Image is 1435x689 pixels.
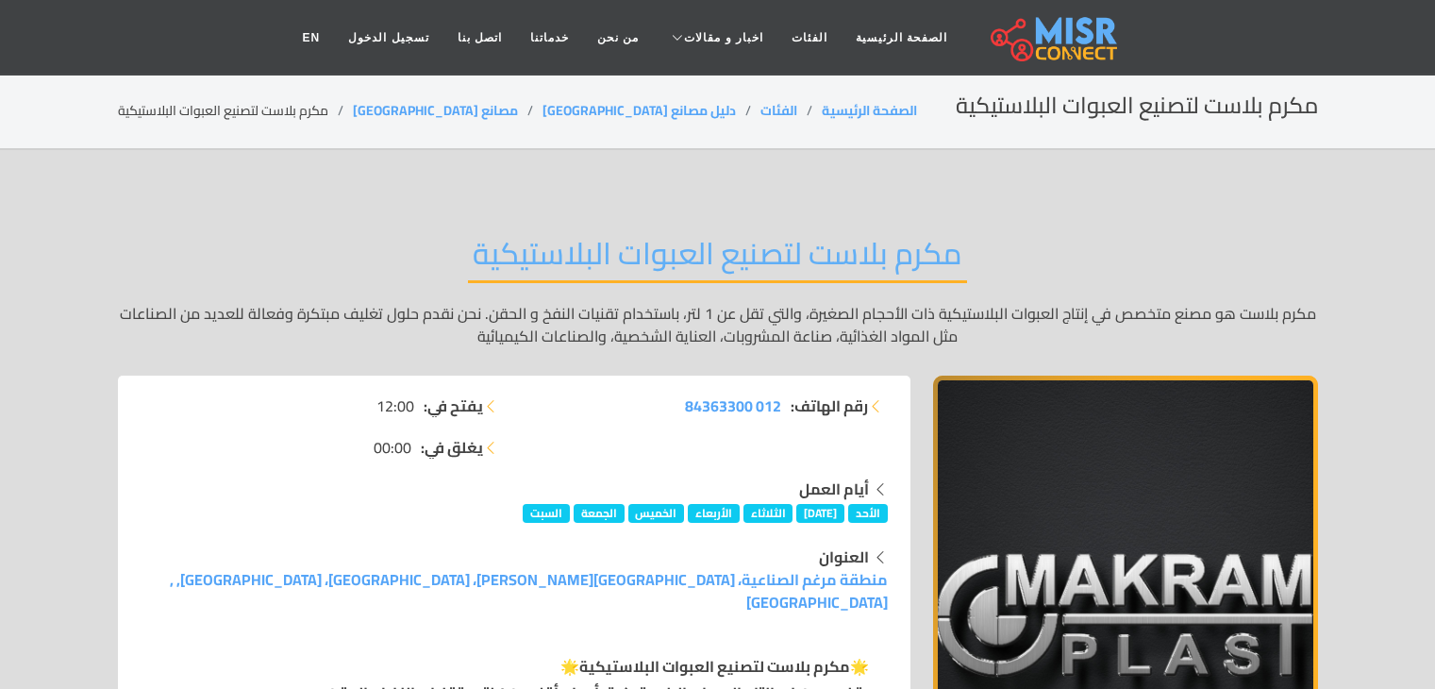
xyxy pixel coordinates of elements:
span: 00:00 [374,436,411,459]
h2: مكرم بلاست لتصنيع العبوات البلاستيكية [468,235,967,283]
strong: العنوان [819,543,869,571]
strong: يفتح في: [424,395,483,417]
strong: رقم الهاتف: [791,395,868,417]
a: الصفحة الرئيسية [822,98,917,123]
a: EN [289,20,335,56]
span: الجمعة [574,504,625,523]
a: الفئات [777,20,842,56]
a: تسجيل الدخول [334,20,442,56]
span: [DATE] [796,504,844,523]
strong: أيام العمل [799,475,869,503]
strong: مكرم بلاست لتصنيع العبوات البلاستيكية [579,652,850,681]
li: مكرم بلاست لتصنيع العبوات البلاستيكية [118,101,353,121]
strong: يغلق في: [421,436,483,459]
div: 🌟 🌟 [156,651,873,681]
a: من نحن [583,20,653,56]
a: الصفحة الرئيسية [842,20,961,56]
h2: مكرم بلاست لتصنيع العبوات البلاستيكية [956,92,1318,120]
a: اتصل بنا [443,20,516,56]
span: 012 84363300 [685,392,781,420]
span: الأربعاء [688,504,740,523]
a: مصانع [GEOGRAPHIC_DATA] [353,98,518,123]
span: اخبار و مقالات [684,29,763,46]
a: اخبار و مقالات [653,20,777,56]
a: الفئات [760,98,797,123]
a: خدماتنا [516,20,583,56]
img: main.misr_connect [991,14,1117,61]
a: 012 84363300 [685,395,781,417]
span: الأحد [848,504,888,523]
span: 12:00 [376,395,414,417]
span: الثلاثاء [743,504,793,523]
a: منطقة مرغم الصناعية، [GEOGRAPHIC_DATA][PERSON_NAME]، [GEOGRAPHIC_DATA]، [GEOGRAPHIC_DATA], , [GEO... [170,565,888,616]
span: الخميس [628,504,685,523]
span: السبت [523,504,570,523]
p: مكرم بلاست هو مصنع متخصص في إنتاج العبوات البلاستيكية ذات الأحجام الصغيرة، والتي تقل عن 1 لتر، با... [118,302,1318,347]
a: دليل مصانع [GEOGRAPHIC_DATA] [542,98,736,123]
